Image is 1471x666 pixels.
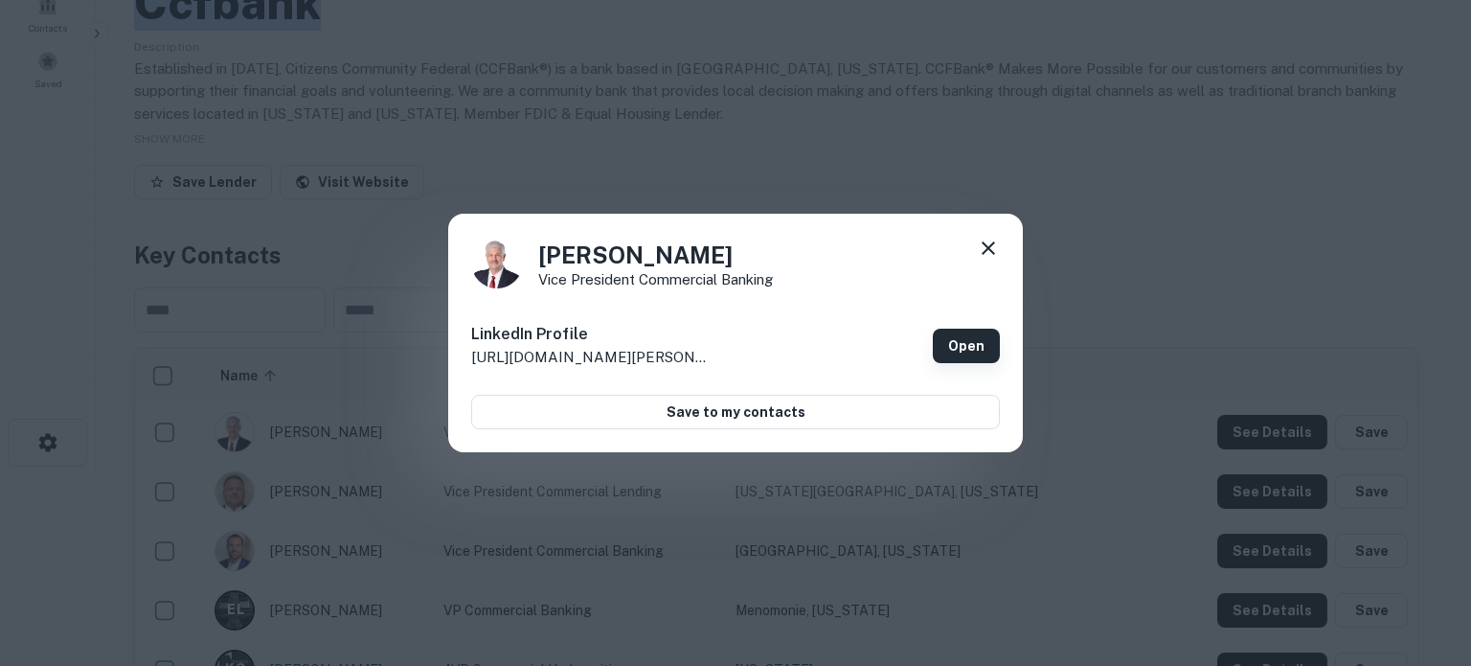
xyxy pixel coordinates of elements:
img: 1709950156420 [471,237,523,288]
button: Save to my contacts [471,395,1000,429]
iframe: Chat Widget [1375,513,1471,605]
h4: [PERSON_NAME] [538,238,773,272]
h6: LinkedIn Profile [471,323,711,346]
p: [URL][DOMAIN_NAME][PERSON_NAME] [471,346,711,369]
p: Vice President Commercial Banking [538,272,773,287]
a: Open [933,329,1000,363]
